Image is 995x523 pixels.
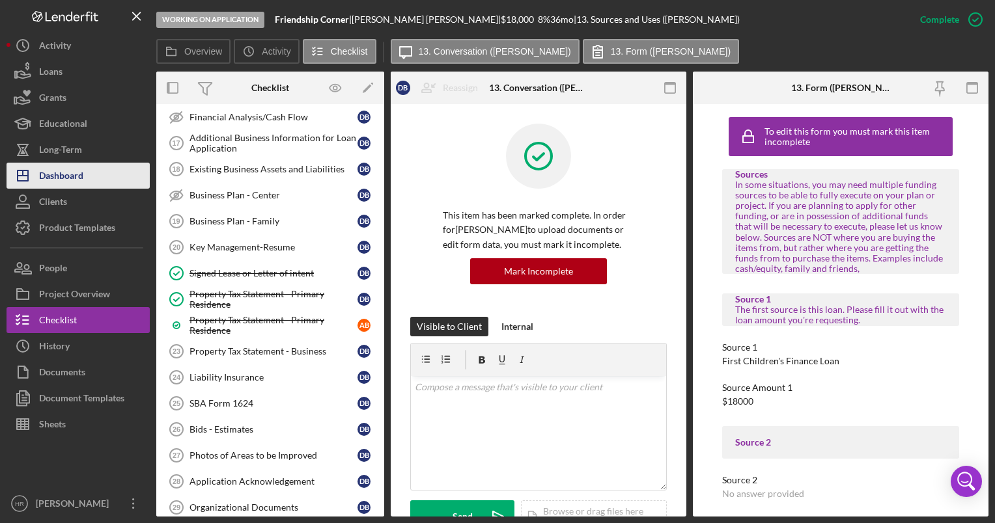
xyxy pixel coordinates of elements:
[173,503,180,511] tspan: 29
[39,359,85,388] div: Documents
[163,182,378,208] a: Business Plan - CenterDB
[39,85,66,114] div: Grants
[7,59,150,85] button: Loans
[163,208,378,234] a: 19Business Plan - FamilyDB
[163,312,378,338] a: Property Tax Statement - Primary ResidenceAB
[357,189,371,202] div: D B
[39,307,77,336] div: Checklist
[489,83,587,93] div: 13. Conversation ([PERSON_NAME])
[163,260,378,286] a: Signed Lease or Letter of intentDB
[173,243,180,251] tspan: 20
[357,163,371,176] div: D B
[331,46,368,57] label: Checklist
[173,373,181,381] tspan: 24
[275,14,352,25] div: |
[7,137,150,163] button: Long-Term
[33,490,117,520] div: [PERSON_NAME]
[417,317,482,336] div: Visible to Client
[163,338,378,364] a: 23Property Tax Statement - BusinessDB
[391,39,580,64] button: 13. Conversation ([PERSON_NAME])
[7,111,150,137] a: Educational
[357,215,371,228] div: D B
[7,307,150,333] a: Checklist
[39,59,63,88] div: Loans
[184,46,222,57] label: Overview
[251,83,289,93] div: Checklist
[163,130,378,156] a: 17Additional Business Information for Loan ApplicationDB
[7,33,150,59] button: Activity
[189,315,357,336] div: Property Tax Statement - Primary Residence
[156,39,231,64] button: Overview
[234,39,299,64] button: Activity
[163,390,378,416] a: 25SBA Form 1624DB
[357,449,371,462] div: D B
[163,234,378,260] a: 20Key Management-ResumeDB
[275,14,349,25] b: Friendship Corner
[951,466,982,497] div: Open Intercom Messenger
[7,411,150,437] button: Sheets
[722,475,959,485] div: Source 2
[735,294,946,304] div: Source 1
[173,477,180,485] tspan: 28
[357,371,371,384] div: D B
[357,293,371,306] div: D B
[389,75,491,101] button: DBReassign
[189,450,357,461] div: Photos of Areas to be Improved
[7,189,150,215] button: Clients
[470,258,607,284] button: Mark Incomplete
[357,345,371,358] div: D B
[189,133,357,154] div: Additional Business Information for Loan Application
[7,490,150,516] button: HR[PERSON_NAME]
[410,317,488,336] button: Visible to Client
[172,139,180,147] tspan: 17
[262,46,290,57] label: Activity
[173,347,180,355] tspan: 23
[550,14,574,25] div: 36 mo
[722,382,959,393] div: Source Amount 1
[443,208,634,252] p: This item has been marked complete. In order for [PERSON_NAME] to upload documents or edit form d...
[501,317,533,336] div: Internal
[39,255,67,284] div: People
[791,83,890,93] div: 13. Form ([PERSON_NAME])
[163,364,378,390] a: 24Liability InsuranceDB
[163,468,378,494] a: 28Application AcknowledgementDB
[39,281,110,310] div: Project Overview
[189,242,357,252] div: Key Management-Resume
[7,163,150,189] button: Dashboard
[39,411,66,440] div: Sheets
[722,396,753,407] div: $18000
[172,217,180,225] tspan: 19
[173,451,180,459] tspan: 27
[39,385,124,414] div: Document Templates
[357,423,371,436] div: D B
[7,333,150,359] a: History
[920,7,959,33] div: Complete
[189,190,357,200] div: Business Plan - Center
[495,317,540,336] button: Internal
[39,163,83,192] div: Dashboard
[357,241,371,254] div: D B
[735,180,946,274] div: In some situations, you may need multiple funding sources to be able to fully execute on your pla...
[163,104,378,130] a: Financial Analysis/Cash FlowDB
[7,385,150,411] button: Document Templates
[735,304,946,325] div: The first source is this loan. Please fill it out with the loan amount you're requesting.
[189,268,357,278] div: Signed Lease or Letter of intent
[907,7,988,33] button: Complete
[357,319,371,332] div: A B
[764,126,949,147] div: To edit this form you must mark this item incomplete
[189,289,357,310] div: Property Tax Statement - Primary Residence
[7,359,150,385] button: Documents
[7,255,150,281] a: People
[352,14,501,25] div: [PERSON_NAME] [PERSON_NAME] |
[39,189,67,218] div: Clients
[357,501,371,514] div: D B
[189,476,357,487] div: Application Acknowledgement
[39,215,115,244] div: Product Templates
[357,397,371,410] div: D B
